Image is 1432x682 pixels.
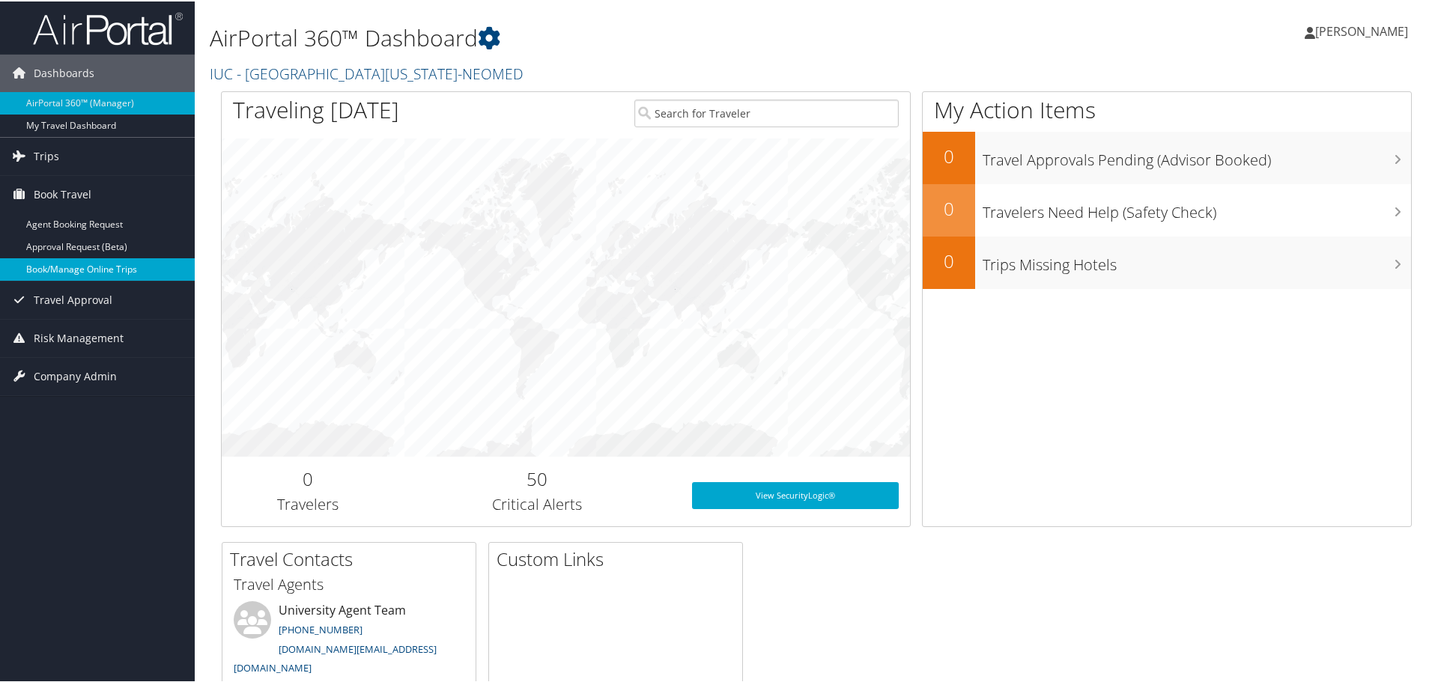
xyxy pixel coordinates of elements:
[983,141,1411,169] h3: Travel Approvals Pending (Advisor Booked)
[983,193,1411,222] h3: Travelers Need Help (Safety Check)
[1305,7,1423,52] a: [PERSON_NAME]
[923,235,1411,287] a: 0Trips Missing Hotels
[923,130,1411,183] a: 0Travel Approvals Pending (Advisor Booked)
[33,10,183,45] img: airportal-logo.png
[34,53,94,91] span: Dashboards
[923,142,975,168] h2: 0
[1315,22,1408,38] span: [PERSON_NAME]
[234,641,437,674] a: [DOMAIN_NAME][EMAIL_ADDRESS][DOMAIN_NAME]
[983,246,1411,274] h3: Trips Missing Hotels
[405,493,670,514] h3: Critical Alerts
[234,573,464,594] h3: Travel Agents
[230,545,476,570] h2: Travel Contacts
[692,481,899,508] a: View SecurityLogic®
[226,600,472,680] li: University Agent Team
[34,174,91,212] span: Book Travel
[233,493,383,514] h3: Travelers
[233,93,399,124] h1: Traveling [DATE]
[634,98,899,126] input: Search for Traveler
[497,545,742,570] h2: Custom Links
[34,356,117,394] span: Company Admin
[279,621,362,635] a: [PHONE_NUMBER]
[923,183,1411,235] a: 0Travelers Need Help (Safety Check)
[923,195,975,220] h2: 0
[210,21,1019,52] h1: AirPortal 360™ Dashboard
[210,62,527,82] a: IUC - [GEOGRAPHIC_DATA][US_STATE]-NEOMED
[34,136,59,174] span: Trips
[34,280,112,317] span: Travel Approval
[34,318,124,356] span: Risk Management
[405,465,670,490] h2: 50
[233,465,383,490] h2: 0
[923,93,1411,124] h1: My Action Items
[923,247,975,273] h2: 0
